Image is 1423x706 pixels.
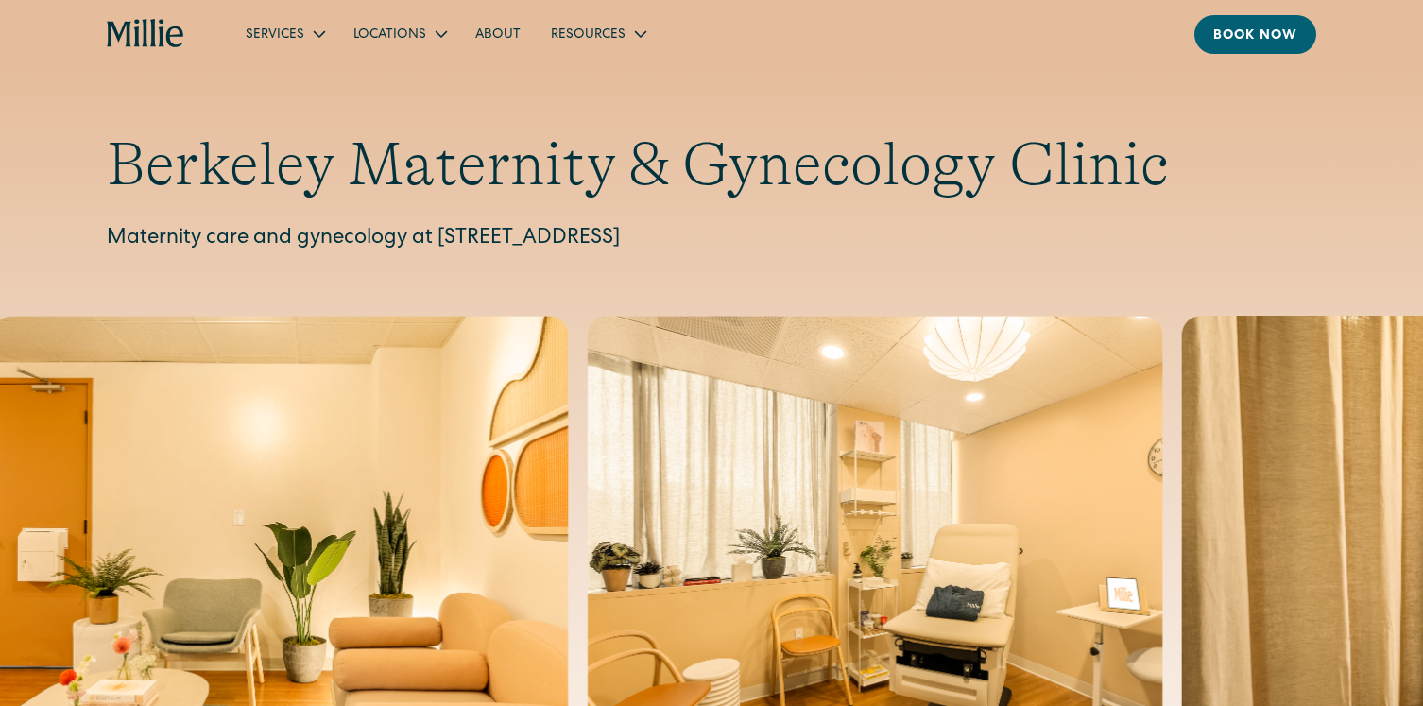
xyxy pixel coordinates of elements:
div: Services [246,26,304,45]
p: Maternity care and gynecology at [STREET_ADDRESS] [107,224,1316,255]
a: home [107,19,185,49]
h1: Berkeley Maternity & Gynecology Clinic [107,129,1316,201]
div: Locations [353,26,426,45]
a: About [460,18,536,49]
div: Locations [338,18,460,49]
div: Resources [536,18,660,49]
div: Services [231,18,338,49]
div: Resources [551,26,626,45]
div: Book now [1213,26,1297,46]
a: Book now [1194,15,1316,54]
